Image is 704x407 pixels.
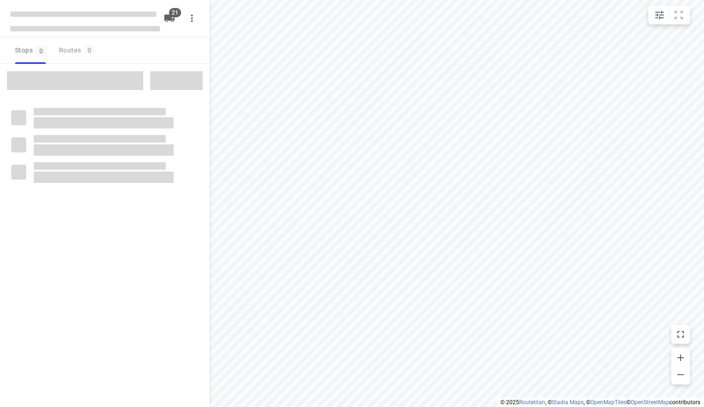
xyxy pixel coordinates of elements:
button: Map settings [650,6,669,24]
div: small contained button group [648,6,690,24]
li: © 2025 , © , © © contributors [500,399,700,406]
a: OpenStreetMap [631,399,669,406]
a: OpenMapTiles [590,399,626,406]
a: Stadia Maps [552,399,584,406]
a: Routetitan [519,399,545,406]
